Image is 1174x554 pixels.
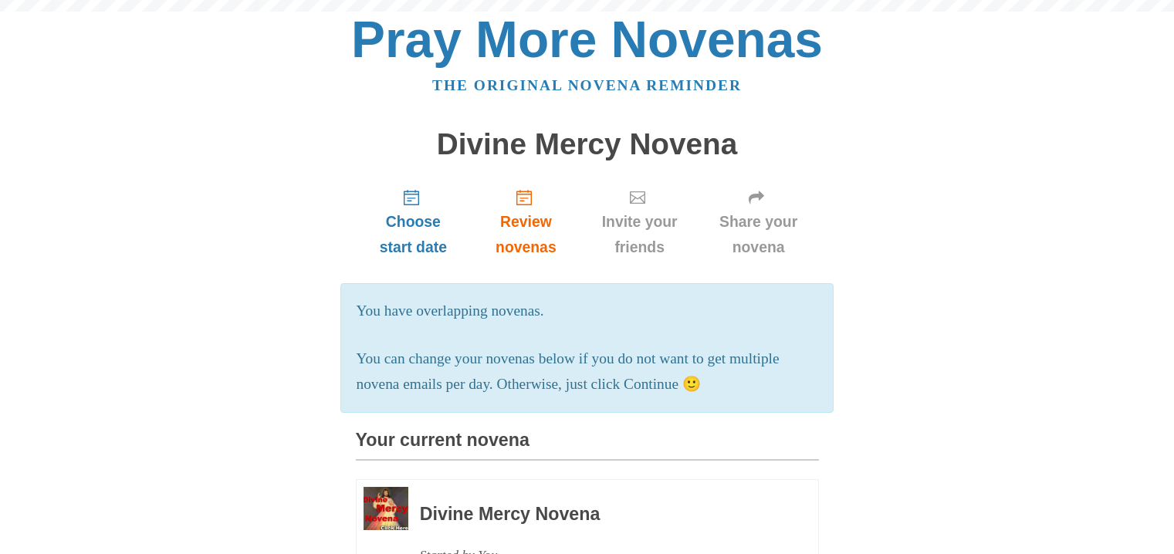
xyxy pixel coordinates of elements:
a: Review novenas [471,176,580,268]
a: Share your novena [699,176,819,268]
span: Share your novena [714,209,804,260]
h3: Divine Mercy Novena [420,505,776,525]
a: Invite your friends [581,176,699,268]
span: Choose start date [371,209,456,260]
span: Review novenas [486,209,565,260]
a: Pray More Novenas [351,11,823,68]
img: Novena image [364,487,408,530]
span: Invite your friends [597,209,683,260]
a: The original novena reminder [432,77,742,93]
a: Choose start date [356,176,472,268]
h1: Divine Mercy Novena [356,128,819,161]
p: You have overlapping novenas. [357,299,818,324]
h3: Your current novena [356,431,819,461]
p: You can change your novenas below if you do not want to get multiple novena emails per day. Other... [357,346,818,397]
